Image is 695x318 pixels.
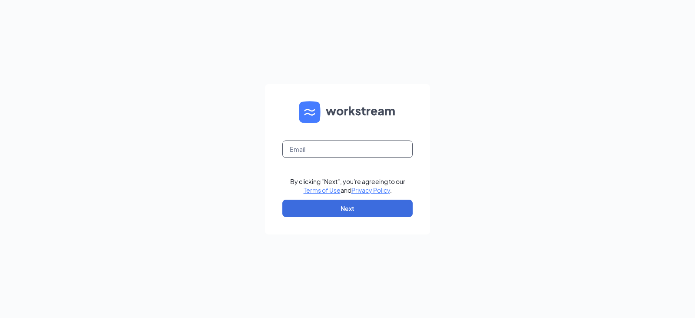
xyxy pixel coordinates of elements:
a: Terms of Use [304,186,341,194]
button: Next [282,200,413,217]
input: Email [282,141,413,158]
a: Privacy Policy [351,186,390,194]
div: By clicking "Next", you're agreeing to our and . [290,177,405,194]
img: WS logo and Workstream text [299,101,396,123]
